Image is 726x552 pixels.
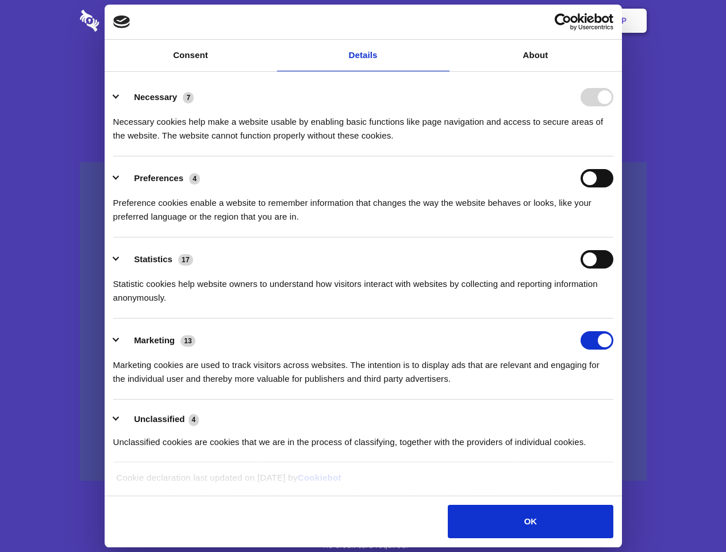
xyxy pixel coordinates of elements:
img: logo [113,16,130,28]
label: Statistics [134,254,172,264]
label: Necessary [134,92,177,102]
div: Cookie declaration last updated on [DATE] by [107,471,619,493]
button: Preferences (4) [113,169,208,187]
h1: Eliminate Slack Data Loss. [80,52,647,93]
a: Pricing [337,3,387,39]
div: Preference cookies enable a website to remember information that changes the way the website beha... [113,187,613,224]
a: Contact [466,3,519,39]
a: Details [277,40,450,71]
div: Marketing cookies are used to track visitors across websites. The intention is to display ads tha... [113,350,613,386]
div: Unclassified cookies are cookies that we are in the process of classifying, together with the pro... [113,427,613,449]
button: Necessary (7) [113,88,201,106]
label: Marketing [134,335,175,345]
label: Preferences [134,173,183,183]
a: About [450,40,622,71]
a: Consent [105,40,277,71]
div: Statistic cookies help website owners to understand how visitors interact with websites by collec... [113,269,613,305]
h4: Auto-redaction of sensitive data, encrypted data sharing and self-destructing private chats. Shar... [80,105,647,143]
img: logo-wordmark-white-trans-d4663122ce5f474addd5e946df7df03e33cb6a1c49d2221995e7729f52c070b2.svg [80,10,178,32]
button: Marketing (13) [113,331,203,350]
a: Usercentrics Cookiebot - opens in a new window [513,13,613,30]
button: OK [448,505,613,538]
a: Cookiebot [298,473,341,482]
a: Wistia video thumbnail [80,162,647,481]
a: Login [521,3,571,39]
button: Unclassified (4) [113,412,206,427]
div: Necessary cookies help make a website usable by enabling basic functions like page navigation and... [113,106,613,143]
span: 4 [189,173,200,185]
iframe: Drift Widget Chat Controller [669,494,712,538]
span: 13 [180,335,195,347]
span: 17 [178,254,193,266]
span: 4 [189,414,199,425]
button: Statistics (17) [113,250,201,269]
span: 7 [183,92,194,103]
